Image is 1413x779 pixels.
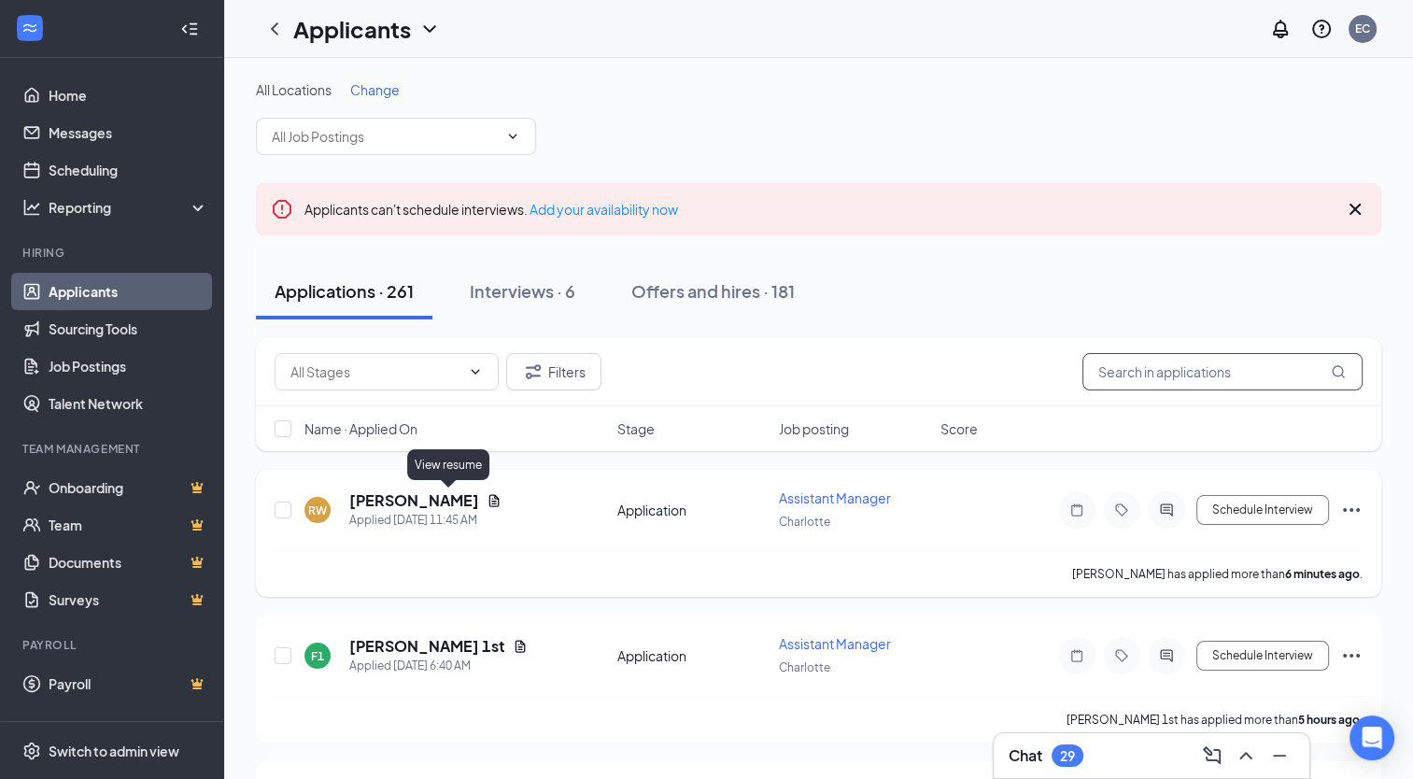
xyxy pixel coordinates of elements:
[487,493,502,508] svg: Document
[49,469,208,506] a: OnboardingCrown
[1082,353,1363,390] input: Search in applications
[49,114,208,151] a: Messages
[22,198,41,217] svg: Analysis
[22,245,205,261] div: Hiring
[272,126,498,147] input: All Job Postings
[1285,567,1360,581] b: 6 minutes ago
[304,419,417,438] span: Name · Applied On
[263,18,286,40] svg: ChevronLeft
[1066,503,1088,517] svg: Note
[617,419,655,438] span: Stage
[49,77,208,114] a: Home
[1009,745,1042,766] h3: Chat
[1196,641,1329,671] button: Schedule Interview
[1340,499,1363,521] svg: Ellipses
[1355,21,1370,36] div: EC
[1197,741,1227,771] button: ComposeMessage
[22,637,205,653] div: Payroll
[1269,18,1292,40] svg: Notifications
[1201,744,1223,767] svg: ComposeMessage
[22,441,205,457] div: Team Management
[49,273,208,310] a: Applicants
[1110,648,1133,663] svg: Tag
[1060,748,1075,764] div: 29
[49,506,208,544] a: TeamCrown
[349,657,528,675] div: Applied [DATE] 6:40 AM
[308,503,327,518] div: RW
[49,665,208,702] a: PayrollCrown
[293,13,411,45] h1: Applicants
[49,310,208,347] a: Sourcing Tools
[180,20,199,38] svg: Collapse
[1349,715,1394,760] div: Open Intercom Messenger
[779,515,830,529] span: Charlotte
[275,279,414,303] div: Applications · 261
[22,742,41,760] svg: Settings
[1067,712,1363,728] p: [PERSON_NAME] 1st has applied more than .
[522,361,544,383] svg: Filter
[1344,198,1366,220] svg: Cross
[1265,741,1294,771] button: Minimize
[256,81,332,98] span: All Locations
[1072,566,1363,582] p: [PERSON_NAME] has applied more than .
[1331,364,1346,379] svg: MagnifyingGlass
[349,511,502,530] div: Applied [DATE] 11:45 AM
[407,449,489,480] div: View resume
[418,18,441,40] svg: ChevronDown
[350,81,400,98] span: Change
[779,635,891,652] span: Assistant Manager
[617,501,768,519] div: Application
[1155,503,1178,517] svg: ActiveChat
[940,419,978,438] span: Score
[304,201,678,218] span: Applicants can't schedule interviews.
[779,489,891,506] span: Assistant Manager
[21,19,39,37] svg: WorkstreamLogo
[49,198,209,217] div: Reporting
[49,581,208,618] a: SurveysCrown
[617,646,768,665] div: Application
[530,201,678,218] a: Add your availability now
[349,490,479,511] h5: [PERSON_NAME]
[1310,18,1333,40] svg: QuestionInfo
[1231,741,1261,771] button: ChevronUp
[49,544,208,581] a: DocumentsCrown
[1235,744,1257,767] svg: ChevronUp
[779,660,830,674] span: Charlotte
[1340,644,1363,667] svg: Ellipses
[505,129,520,144] svg: ChevronDown
[311,648,324,664] div: F1
[1155,648,1178,663] svg: ActiveChat
[49,347,208,385] a: Job Postings
[271,198,293,220] svg: Error
[349,636,505,657] h5: [PERSON_NAME] 1st
[49,385,208,422] a: Talent Network
[1196,495,1329,525] button: Schedule Interview
[513,639,528,654] svg: Document
[1268,744,1291,767] svg: Minimize
[49,151,208,189] a: Scheduling
[49,742,179,760] div: Switch to admin view
[468,364,483,379] svg: ChevronDown
[1298,713,1360,727] b: 5 hours ago
[506,353,601,390] button: Filter Filters
[1066,648,1088,663] svg: Note
[290,361,460,382] input: All Stages
[631,279,795,303] div: Offers and hires · 181
[470,279,575,303] div: Interviews · 6
[1110,503,1133,517] svg: Tag
[779,419,849,438] span: Job posting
